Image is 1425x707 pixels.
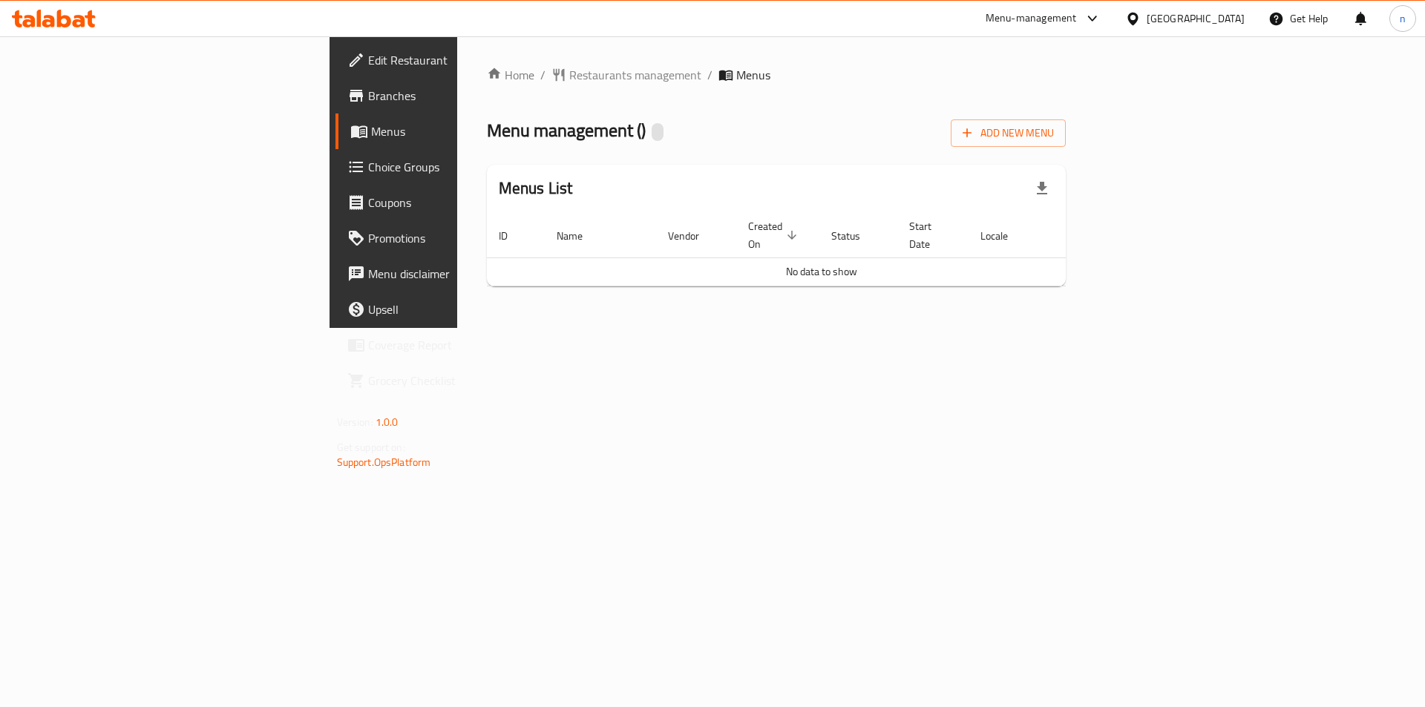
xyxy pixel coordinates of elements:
[499,227,527,245] span: ID
[335,185,568,220] a: Coupons
[368,158,556,176] span: Choice Groups
[951,119,1066,147] button: Add New Menu
[831,227,879,245] span: Status
[368,194,556,211] span: Coupons
[1024,171,1060,206] div: Export file
[335,114,568,149] a: Menus
[368,372,556,389] span: Grocery Checklist
[487,66,1067,84] nav: breadcrumb
[963,124,1054,142] span: Add New Menu
[668,227,718,245] span: Vendor
[487,213,1156,286] table: enhanced table
[1045,213,1156,258] th: Actions
[337,412,373,432] span: Version:
[557,227,602,245] span: Name
[1147,10,1245,27] div: [GEOGRAPHIC_DATA]
[368,336,556,354] span: Coverage Report
[371,122,556,140] span: Menus
[748,217,802,253] span: Created On
[335,256,568,292] a: Menu disclaimer
[335,78,568,114] a: Branches
[337,438,405,457] span: Get support on:
[335,363,568,398] a: Grocery Checklist
[335,220,568,256] a: Promotions
[551,66,701,84] a: Restaurants management
[368,229,556,247] span: Promotions
[376,412,399,432] span: 1.0.0
[335,292,568,327] a: Upsell
[1400,10,1406,27] span: n
[569,66,701,84] span: Restaurants management
[368,300,556,318] span: Upsell
[707,66,712,84] li: /
[335,327,568,363] a: Coverage Report
[368,265,556,283] span: Menu disclaimer
[736,66,770,84] span: Menus
[487,114,646,147] span: Menu management ( )
[337,453,431,472] a: Support.OpsPlatform
[909,217,951,253] span: Start Date
[335,42,568,78] a: Edit Restaurant
[499,177,573,200] h2: Menus List
[980,227,1027,245] span: Locale
[335,149,568,185] a: Choice Groups
[986,10,1077,27] div: Menu-management
[368,87,556,105] span: Branches
[368,51,556,69] span: Edit Restaurant
[786,262,857,281] span: No data to show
